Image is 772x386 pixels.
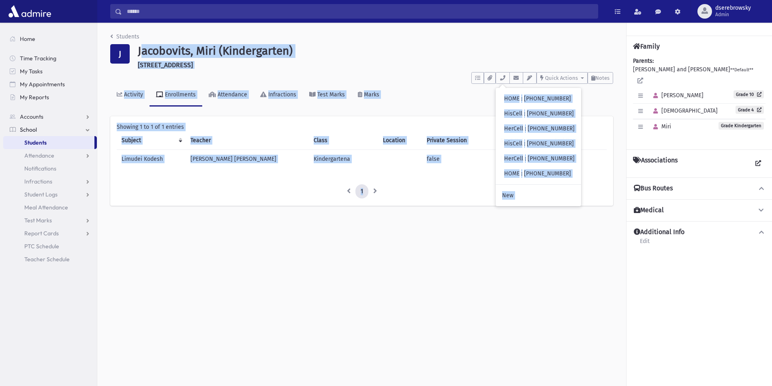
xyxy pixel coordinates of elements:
[504,124,575,133] div: HerCell
[715,11,751,18] span: Admin
[202,84,254,107] a: Attendance
[524,140,525,147] span: :
[24,178,52,185] span: Infractions
[110,33,139,40] a: Students
[24,191,58,198] span: Student Logs
[163,91,196,98] div: Enrollments
[639,237,650,251] a: Edit
[422,131,495,150] th: Private Session
[186,149,309,168] td: [PERSON_NAME] [PERSON_NAME]
[633,43,660,50] h4: Family
[634,184,673,193] h4: Bus Routes
[20,81,65,88] span: My Appointments
[528,155,575,162] a: [PHONE_NUMBER]
[3,175,97,188] a: Infractions
[24,204,68,211] span: Meal Attendance
[110,84,150,107] a: Activity
[138,44,613,58] h1: Jacobovits, Miri (Kindergarten)
[719,122,764,130] span: Grade Kindergarten
[3,91,97,104] a: My Reports
[117,149,186,168] td: Limudei Kodesh
[588,72,613,84] button: Notes
[633,228,766,237] button: Additional Info
[734,90,764,98] a: Grade 10
[521,170,522,177] span: :
[650,107,718,114] span: [DEMOGRAPHIC_DATA]
[524,110,525,117] span: :
[24,152,54,159] span: Attendance
[186,131,309,150] th: Teacher
[309,149,378,168] td: Kindergartena
[20,94,49,101] span: My Reports
[3,227,97,240] a: Report Cards
[3,214,97,227] a: Test Marks
[3,52,97,65] a: Time Tracking
[525,125,526,132] span: :
[117,123,607,131] div: Showing 1 to 1 of 1 entries
[504,154,575,163] div: HerCell
[504,139,574,148] div: HisCell
[24,217,52,224] span: Test Marks
[3,253,97,266] a: Teacher Schedule
[524,170,571,177] a: [PHONE_NUMBER]
[527,140,574,147] a: [PHONE_NUMBER]
[3,32,97,45] a: Home
[6,3,53,19] img: AdmirePro
[422,149,495,168] td: false
[521,95,522,102] span: :
[24,256,70,263] span: Teacher Schedule
[20,126,37,133] span: School
[3,201,97,214] a: Meal Attendance
[3,162,97,175] a: Notifications
[3,136,94,149] a: Students
[20,68,43,75] span: My Tasks
[351,84,386,107] a: Marks
[122,91,143,98] div: Activity
[216,91,247,98] div: Attendance
[24,165,56,172] span: Notifications
[150,84,202,107] a: Enrollments
[595,75,609,81] span: Notes
[20,113,43,120] span: Accounts
[110,44,130,64] div: J
[24,243,59,250] span: PTC Schedule
[504,94,571,103] div: HOME
[527,110,574,117] a: [PHONE_NUMBER]
[3,123,97,136] a: School
[122,4,598,19] input: Search
[504,169,571,178] div: HOME
[138,61,613,69] h6: [STREET_ADDRESS]
[24,230,59,237] span: Report Cards
[3,65,97,78] a: My Tasks
[309,131,378,150] th: Class
[362,91,379,98] div: Marks
[316,91,345,98] div: Test Marks
[117,131,186,150] th: Subject
[3,110,97,123] a: Accounts
[355,184,368,199] a: 1
[715,5,751,11] span: dserebrowsky
[303,84,351,107] a: Test Marks
[20,35,35,43] span: Home
[3,188,97,201] a: Student Logs
[528,125,575,132] a: [PHONE_NUMBER]
[650,123,671,130] span: Miri
[24,139,47,146] span: Students
[378,131,422,150] th: Location
[3,149,97,162] a: Attendance
[254,84,303,107] a: Infractions
[504,109,574,118] div: HisCell
[633,58,654,64] b: Parents:
[110,32,139,44] nav: breadcrumb
[496,188,581,203] a: New
[20,55,56,62] span: Time Tracking
[633,156,678,171] h4: Associations
[633,184,766,193] button: Bus Routes
[3,240,97,253] a: PTC Schedule
[545,75,578,81] span: Quick Actions
[634,206,664,215] h4: Medical
[650,92,704,99] span: [PERSON_NAME]
[3,78,97,91] a: My Appointments
[751,156,766,171] a: View all Associations
[267,91,296,98] div: Infractions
